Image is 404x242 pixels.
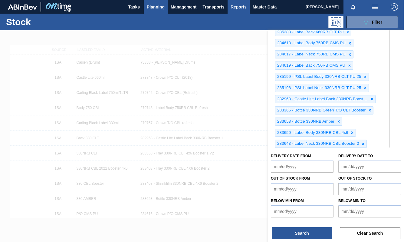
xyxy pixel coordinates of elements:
[231,3,247,11] span: Reports
[275,51,347,58] div: 284617 - Label Neck 750RB CMS PU
[372,20,382,25] span: Filter
[371,3,379,11] img: userActions
[275,95,369,103] div: 282968 - Castle Lite Label Back 330NRB Booster 1
[275,140,360,148] div: 283643 - Label Neck 330NRB CBL Booster 2
[147,3,165,11] span: Planning
[338,183,401,195] input: mm/dd/yyyy
[271,161,333,173] input: mm/dd/yyyy
[271,205,333,217] input: mm/dd/yyyy
[271,199,304,203] label: Below Min from
[275,73,362,81] div: 285199 - PSL Label Body 330NRB CLT PU 25
[271,154,311,158] label: Delivery Date from
[275,84,362,92] div: 285198 - PSL Label Neck 330NRB CLT PU 25
[203,3,225,11] span: Transports
[8,4,37,10] img: TNhmsLtSVTkK8tSr43FrP2fwEKptu5GPRR3wAAAABJRU5ErkJggg==
[338,176,372,181] label: Out of Stock to
[271,183,333,195] input: mm/dd/yyyy
[127,3,141,11] span: Tasks
[275,39,347,47] div: 284618 - Label Body 750RB CMS PU
[391,3,398,11] img: Logout
[275,62,346,69] div: 284619 - Label Back 750RB CMS PU
[338,161,401,173] input: mm/dd/yyyy
[275,28,344,36] div: 285283 - Label Back 660RB CLT PU
[338,205,401,217] input: mm/dd/yyyy
[347,16,398,28] button: Filter
[275,129,349,137] div: 283650 - Label Body 330NRB CBL 4x6
[338,154,373,158] label: Delivery Date to
[338,199,366,203] label: Below Min to
[253,3,277,11] span: Master Data
[343,3,363,11] button: Notifications
[171,3,197,11] span: Management
[275,107,366,114] div: 283366 - Bottle 330NRB Green T/O CLT Booster
[6,18,90,25] h1: Stock
[271,176,310,181] label: Out of Stock from
[328,16,343,28] div: Programming: no user selected
[275,118,335,125] div: 283653 - Bottle 330NRB Amber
